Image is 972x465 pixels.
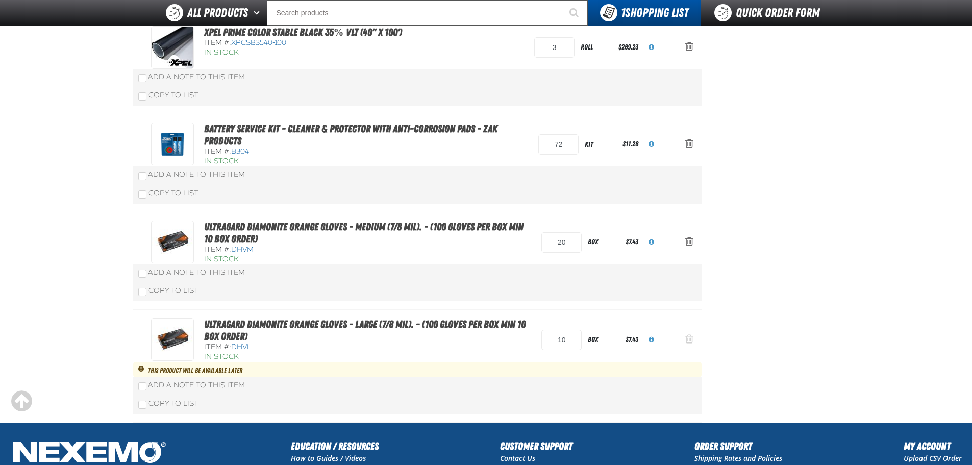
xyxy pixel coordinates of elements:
[148,268,245,277] span: Add a Note to This Item
[138,401,146,409] input: Copy To List
[204,123,497,147] a: Battery Service Kit - Cleaner & Protector with Anti-Corrosion Pads - ZAK Products
[538,134,579,155] input: Product Quantity
[582,328,624,351] div: box
[231,342,251,351] span: DHVL
[148,381,245,389] span: Add a Note to This Item
[621,6,625,20] strong: 1
[138,172,146,180] input: Add a Note to This Item
[204,342,532,352] div: Item #:
[640,329,662,351] button: View All Prices for DHVL
[204,221,524,245] a: Ultragard Diamonite Orange Gloves - Medium (7/8 mil). - (100 gloves per box MIN 10 box order)
[10,390,33,412] div: Scroll to the top
[541,232,582,253] input: Product Quantity
[677,36,702,59] button: Action Remove XPEL PRIME Color Stable Black 35% VLT (40&quot; x 100&#039;) from Shopping List
[621,6,688,20] span: Shopping List
[677,231,702,254] button: Action Remove Ultragard Diamonite Orange Gloves - Medium (7/8 mil). - (100 gloves per box MIN 10 ...
[138,286,198,295] label: Copy To List
[138,382,146,390] input: Add a Note to This Item
[138,399,198,408] label: Copy To List
[204,318,526,342] a: Ultragard Diamonite Orange Gloves - Large (7/8 mil). - (100 gloves per box MIN 10 box order)
[575,36,616,59] div: roll
[138,270,146,278] input: Add a Note to This Item
[148,170,245,179] span: Add a Note to This Item
[618,43,638,51] span: $269.23
[291,438,379,454] h2: Education / Resources
[231,147,249,156] span: B304
[904,453,962,463] a: Upload CSV Order
[904,438,962,454] h2: My Account
[640,231,662,254] button: View All Prices for DHVM
[500,453,535,463] a: Contact Us
[204,48,402,58] div: In Stock
[138,288,146,296] input: Copy To List
[626,335,638,344] span: $7.43
[204,147,529,157] div: Item #:
[291,453,366,463] a: How to Guides / Videos
[694,453,782,463] a: Shipping Rates and Policies
[138,74,146,82] input: Add a Note to This Item
[231,245,254,254] span: DHVM
[534,37,575,58] input: Product Quantity
[677,133,702,156] button: Action Remove Battery Service Kit - Cleaner &amp; Protector with Anti-Corrosion Pads - ZAK Produc...
[204,157,529,166] div: In Stock
[138,92,146,101] input: Copy To List
[138,190,146,199] input: Copy To List
[187,4,248,22] span: All Products
[640,133,662,156] button: View All Prices for B304
[626,238,638,246] span: $7.43
[148,72,245,81] span: Add a Note to This Item
[582,231,624,254] div: box
[231,38,286,47] span: XPCSB3540-100
[204,352,532,362] div: In Stock
[204,255,532,264] div: In Stock
[204,26,402,38] a: XPEL PRIME Color Stable Black 35% VLT (40" x 100')
[138,189,198,198] label: Copy To List
[138,91,198,100] label: Copy To List
[204,245,532,255] div: Item #:
[204,38,402,48] div: Item #:
[640,36,662,59] button: View All Prices for XPCSB3540-100
[694,438,782,454] h2: Order Support
[148,366,242,374] span: This product will be available later
[579,133,620,156] div: kit
[622,140,638,148] span: $11.28
[541,330,582,350] input: Product Quantity
[677,329,702,351] button: Action Remove Ultragard Diamonite Orange Gloves - Large (7/8 mil). - (100 gloves per box MIN 10 b...
[500,438,572,454] h2: Customer Support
